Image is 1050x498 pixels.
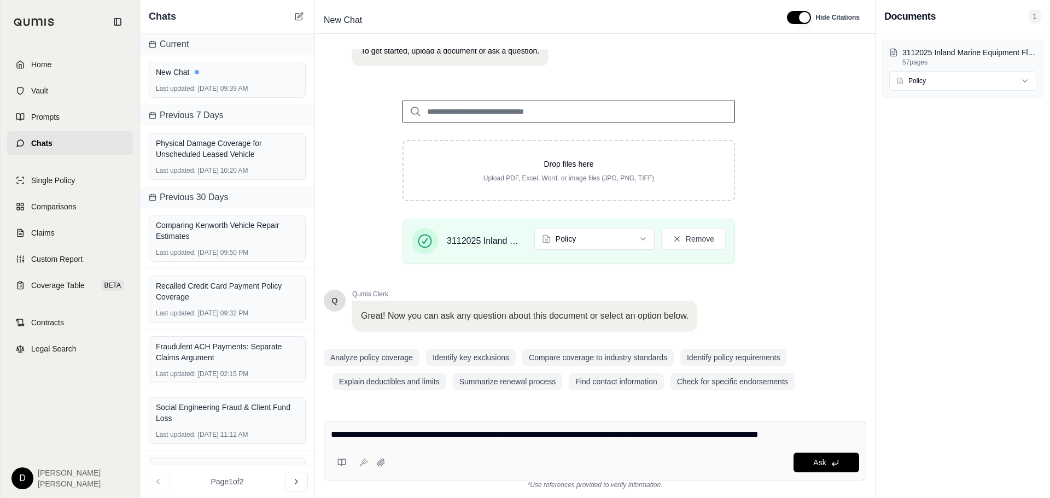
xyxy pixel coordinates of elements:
[361,309,689,323] p: Great! Now you can ask any question about this document or select an option below.
[447,235,526,248] span: 3112025 Inland Marine Equipment Floater Policy - Agt - $28,917.pdf
[156,138,299,160] div: Physical Damage Coverage for Unscheduled Leased Vehicle
[352,290,697,298] span: Qumis Clerk
[7,337,133,361] a: Legal Search
[7,221,133,245] a: Claims
[31,138,52,149] span: Chats
[156,84,196,93] span: Last updated:
[319,11,366,29] span: New Chat
[156,430,196,439] span: Last updated:
[661,228,726,250] button: Remove
[361,45,539,57] p: To get started, upload a document or ask a question.
[156,248,299,257] div: [DATE] 09:50 PM
[38,467,101,478] span: [PERSON_NAME]
[38,478,101,489] span: [PERSON_NAME]
[569,373,663,390] button: Find contact information
[332,373,446,390] button: Explain deductibles and limits
[426,349,516,366] button: Identify key exclusions
[101,280,124,291] span: BETA
[156,430,299,439] div: [DATE] 11:12 AM
[156,341,299,363] div: Fraudulent ACH Payments: Separate Claims Argument
[293,10,306,23] button: New Chat
[7,195,133,219] a: Comparisons
[156,309,196,318] span: Last updated:
[140,33,314,55] div: Current
[324,349,419,366] button: Analyze policy coverage
[140,104,314,126] div: Previous 7 Days
[14,18,55,26] img: Qumis Logo
[31,112,60,122] span: Prompts
[902,47,1036,58] p: 3112025 Inland Marine Equipment Floater Policy - Agt - $28,917.pdf
[7,168,133,192] a: Single Policy
[156,67,299,78] div: New Chat
[319,11,774,29] div: Edit Title
[211,476,244,487] span: Page 1 of 2
[31,201,76,212] span: Comparisons
[156,248,196,257] span: Last updated:
[7,310,133,335] a: Contracts
[680,349,786,366] button: Identify policy requirements
[421,159,716,169] p: Drop files here
[815,13,860,22] span: Hide Citations
[31,317,64,328] span: Contracts
[140,186,314,208] div: Previous 30 Days
[522,349,674,366] button: Compare coverage to industry standards
[31,85,48,96] span: Vault
[156,220,299,242] div: Comparing Kenworth Vehicle Repair Estimates
[11,467,33,489] div: D
[156,166,299,175] div: [DATE] 10:20 AM
[31,175,75,186] span: Single Policy
[7,105,133,129] a: Prompts
[7,52,133,77] a: Home
[902,58,1036,67] p: 57 pages
[156,462,299,484] div: Professional Liability: Fraudulent Fund Transfer Coverage
[31,280,85,291] span: Coverage Table
[156,84,299,93] div: [DATE] 09:39 AM
[149,9,176,24] span: Chats
[7,79,133,103] a: Vault
[324,481,866,489] div: *Use references provided to verify information.
[332,295,338,306] span: Hello
[7,131,133,155] a: Chats
[31,227,55,238] span: Claims
[1028,9,1041,24] span: 1
[813,458,826,467] span: Ask
[421,174,716,183] p: Upload PDF, Excel, Word, or image files (JPG, PNG, TIFF)
[670,373,795,390] button: Check for specific endorsements
[156,280,299,302] div: Recalled Credit Card Payment Policy Coverage
[453,373,563,390] button: Summarize renewal process
[7,273,133,297] a: Coverage TableBETA
[156,166,196,175] span: Last updated:
[156,370,196,378] span: Last updated:
[156,309,299,318] div: [DATE] 09:32 PM
[31,59,51,70] span: Home
[794,453,859,472] button: Ask
[109,13,126,31] button: Collapse sidebar
[31,343,77,354] span: Legal Search
[31,254,83,265] span: Custom Report
[156,402,299,424] div: Social Engineering Fraud & Client Fund Loss
[7,247,133,271] a: Custom Report
[889,47,1036,67] button: 3112025 Inland Marine Equipment Floater Policy - Agt - $28,917.pdf57pages
[156,370,299,378] div: [DATE] 02:15 PM
[884,9,936,24] h3: Documents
